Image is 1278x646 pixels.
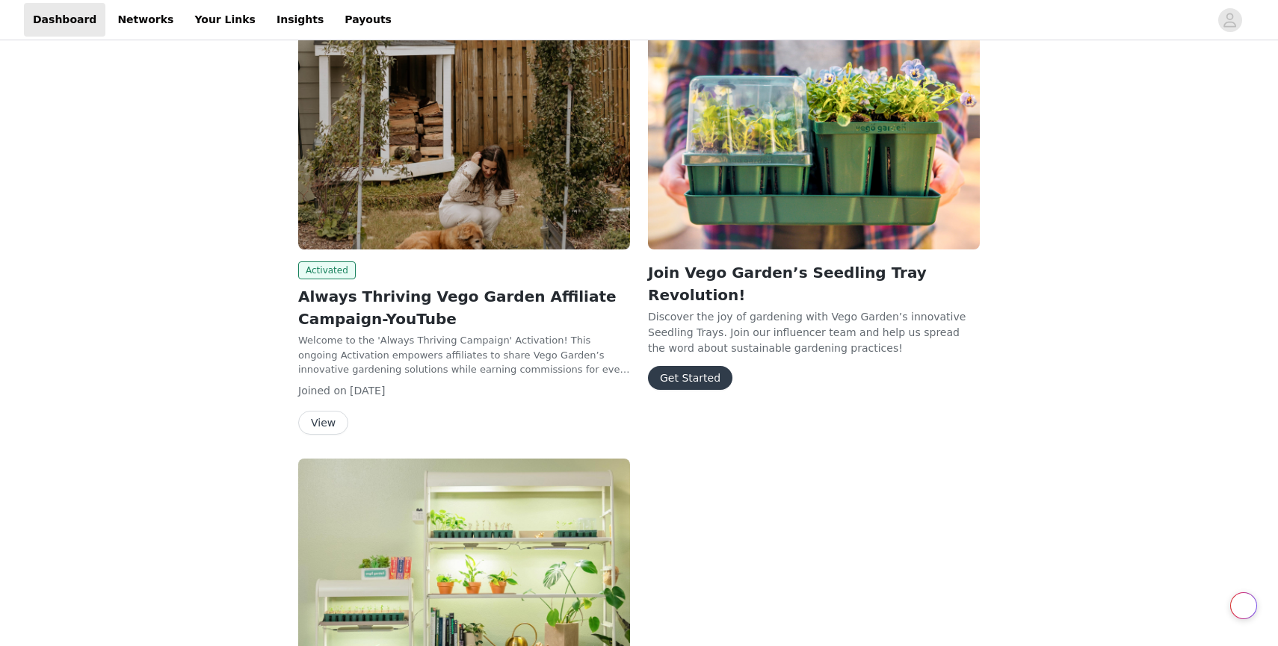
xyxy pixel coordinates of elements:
[298,285,630,330] h2: Always Thriving Vego Garden Affiliate Campaign-YouTube
[648,261,980,306] h2: Join Vego Garden’s Seedling Tray Revolution!
[1223,8,1237,32] div: avatar
[350,385,385,397] span: [DATE]
[298,385,347,397] span: Joined on
[24,3,105,37] a: Dashboard
[298,417,348,429] a: View
[648,1,980,249] img: Vego Garden
[648,366,732,390] button: Get Started
[108,3,182,37] a: Networks
[185,3,265,37] a: Your Links
[298,411,348,435] button: View
[298,1,630,249] img: Vego Garden
[298,261,356,279] span: Activated
[648,309,980,354] p: Discover the joy of gardening with Vego Garden’s innovative Seedling Trays. Join our influencer t...
[268,3,333,37] a: Insights
[298,333,630,377] p: Welcome to the 'Always Thriving Campaign' Activation! This ongoing Activation empowers affiliates...
[336,3,401,37] a: Payouts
